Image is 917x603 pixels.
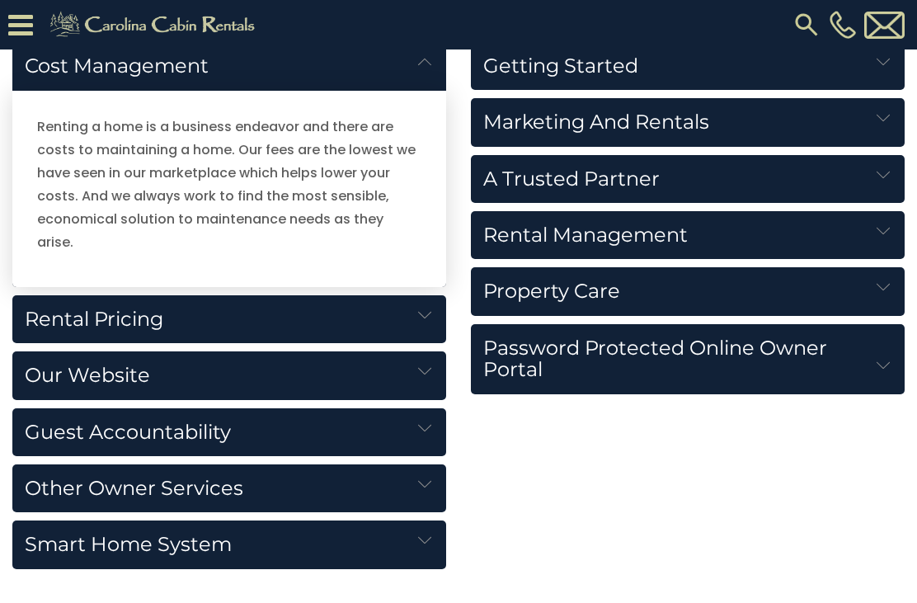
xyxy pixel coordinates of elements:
[12,521,446,568] h5: Smart Home System
[418,478,431,491] img: down-arrow-card.svg
[471,211,905,259] h5: Rental Management
[877,168,890,181] img: down-arrow-card.svg
[418,55,431,68] img: down-arrow-card.svg
[471,324,905,394] h5: Password Protected Online Owner Portal
[877,280,890,294] img: down-arrow-card.svg
[877,359,890,372] img: down-arrow-card.svg
[12,295,446,343] h5: Rental Pricing
[41,8,269,41] img: Khaki-logo.png
[471,155,905,203] h5: A Trusted Partner
[877,55,890,68] img: down-arrow-card.svg
[471,42,905,90] h5: Getting Started
[418,534,431,547] img: down-arrow-card.svg
[418,365,431,378] img: down-arrow-card.svg
[12,351,446,399] h5: Our Website
[418,422,431,435] img: down-arrow-card.svg
[471,267,905,315] h5: Property Care
[792,10,821,40] img: search-regular.svg
[37,115,421,254] p: Renting a home is a business endeavor and there are costs to maintaining a home. Our fees are the...
[471,98,905,146] h5: Marketing and Rentals
[12,464,446,512] h5: Other Owner Services
[12,408,446,456] h5: Guest Accountability
[825,11,860,39] a: [PHONE_NUMBER]
[877,111,890,125] img: down-arrow-card.svg
[877,224,890,238] img: down-arrow-card.svg
[12,42,446,91] h5: Cost Management
[418,309,431,322] img: down-arrow-card.svg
